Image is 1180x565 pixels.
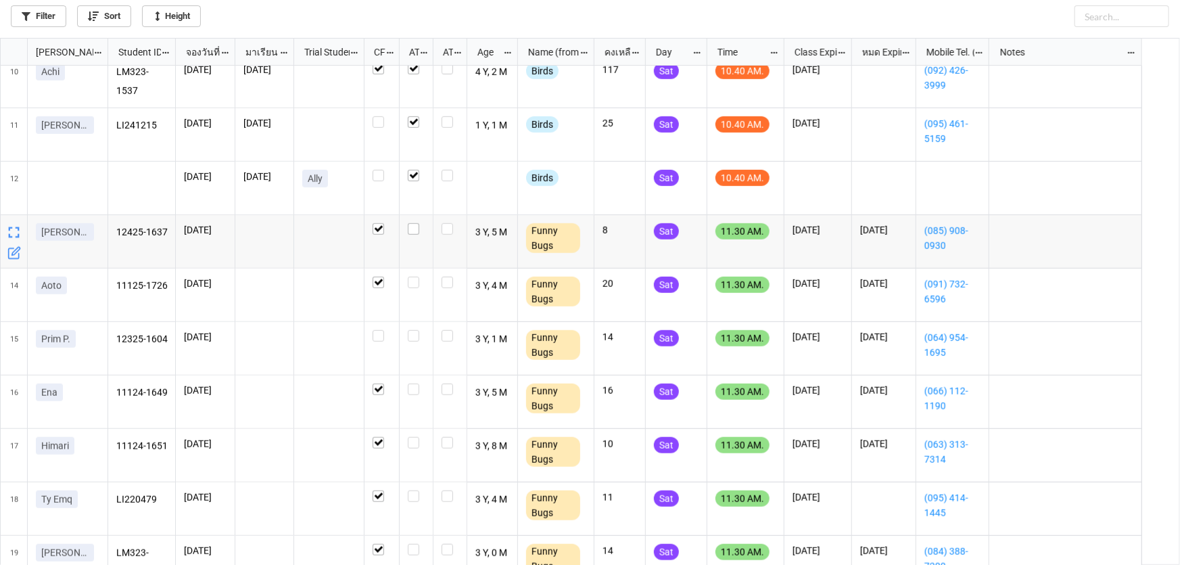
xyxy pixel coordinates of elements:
[475,330,510,349] p: 3 Y, 1 M
[715,170,770,186] div: 10.40 AM.
[475,63,510,82] p: 4 Y, 2 M
[793,384,843,397] p: [DATE]
[41,386,57,399] p: Ena
[924,277,981,307] a: (091) 732-6596
[526,116,559,133] div: Birds
[401,45,420,60] div: ATT
[715,223,770,240] div: 11.30 AM.
[10,108,18,161] span: 11
[654,277,679,293] div: Sat
[475,384,510,403] p: 3 Y, 5 M
[526,277,580,307] div: Funny Bugs
[243,63,285,76] p: [DATE]
[10,162,18,214] span: 12
[116,491,168,510] p: LI220479
[116,330,168,349] p: 12325-1604
[469,45,504,60] div: Age
[116,277,168,296] p: 11125-1726
[603,63,637,76] p: 117
[526,63,559,79] div: Birds
[715,277,770,293] div: 11.30 AM.
[520,45,580,60] div: Name (from Class)
[475,544,510,563] p: 3 Y, 0 M
[603,384,637,397] p: 16
[10,429,18,482] span: 17
[793,330,843,344] p: [DATE]
[603,277,637,290] p: 20
[41,65,60,78] p: Achi
[526,330,580,360] div: Funny Bugs
[715,491,770,507] div: 11.30 AM.
[366,45,385,60] div: CF
[793,116,843,130] p: [DATE]
[184,116,227,130] p: [DATE]
[654,544,679,560] div: Sat
[41,279,62,292] p: Aoto
[178,45,221,60] div: จองวันที่
[603,330,637,344] p: 14
[10,269,18,321] span: 14
[526,170,559,186] div: Birds
[715,330,770,346] div: 11.30 AM.
[715,384,770,400] div: 11.30 AM.
[596,45,632,60] div: คงเหลือ (from Nick Name)
[41,225,89,239] p: [PERSON_NAME]
[184,330,227,344] p: [DATE]
[603,544,637,558] p: 14
[793,544,843,558] p: [DATE]
[41,493,72,506] p: Ty Emq
[116,116,168,135] p: LI241215
[184,223,227,237] p: [DATE]
[116,63,168,99] p: LM323-1537
[526,223,580,253] div: Funny Bugs
[654,330,679,346] div: Sat
[603,491,637,504] p: 11
[924,63,981,93] a: (092) 426-3999
[237,45,280,60] div: มาเรียน
[654,170,679,186] div: Sat
[924,116,981,146] a: (095) 461-5159
[654,384,679,400] div: Sat
[116,437,168,456] p: 11124-1651
[184,437,227,451] p: [DATE]
[924,491,981,520] a: (095) 414-1445
[41,546,89,560] p: [PERSON_NAME]
[654,116,679,133] div: Sat
[924,223,981,253] a: (085) 908-0930
[860,384,907,397] p: [DATE]
[475,437,510,456] p: 3 Y, 8 M
[41,118,89,132] p: [PERSON_NAME]
[110,45,161,60] div: Student ID (from [PERSON_NAME] Name)
[654,437,679,453] div: Sat
[184,544,227,558] p: [DATE]
[10,322,18,375] span: 15
[435,45,454,60] div: ATK
[924,437,981,467] a: (063) 313-7314
[793,491,843,504] p: [DATE]
[860,544,907,558] p: [DATE]
[526,437,580,467] div: Funny Bugs
[184,491,227,504] p: [DATE]
[308,172,323,185] p: Ally
[41,439,69,453] p: Himari
[77,5,131,27] a: Sort
[41,332,70,346] p: Prim P.
[860,223,907,237] p: [DATE]
[648,45,692,60] div: Day
[475,491,510,510] p: 3 Y, 4 M
[116,223,168,242] p: 12425-1637
[603,437,637,451] p: 10
[243,170,285,183] p: [DATE]
[793,277,843,290] p: [DATE]
[715,544,770,560] div: 11.30 AM.
[654,223,679,240] div: Sat
[924,330,981,360] a: (064) 954-1695
[793,437,843,451] p: [DATE]
[184,277,227,290] p: [DATE]
[793,63,843,76] p: [DATE]
[116,384,168,403] p: 11124-1649
[11,5,66,27] a: Filter
[654,63,679,79] div: Sat
[603,223,637,237] p: 8
[709,45,770,60] div: Time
